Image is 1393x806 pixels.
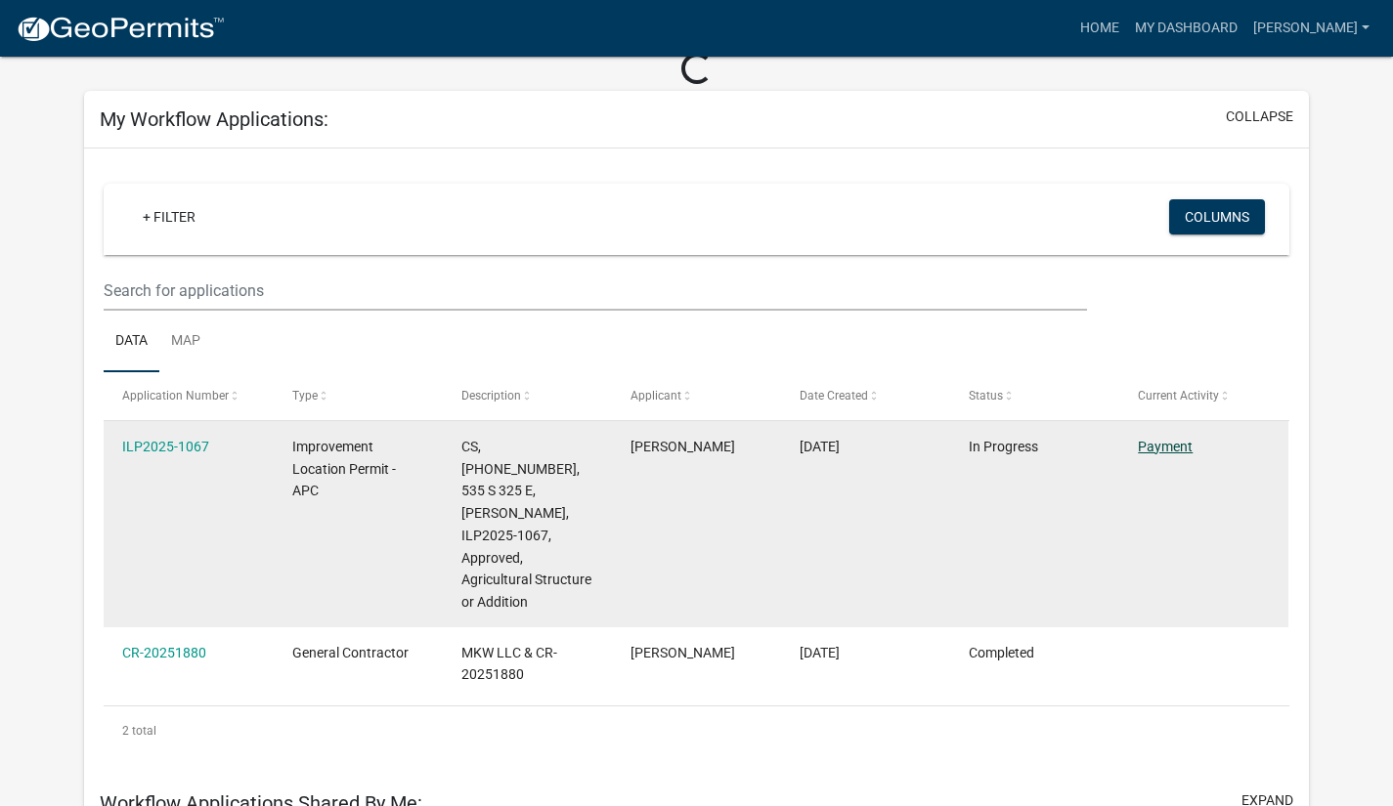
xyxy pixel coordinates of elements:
[84,148,1309,775] div: collapse
[292,645,409,660] span: General Contractor
[800,389,868,403] span: Date Created
[1138,389,1219,403] span: Current Activity
[104,271,1086,311] input: Search for applications
[461,439,591,610] span: CS, 003-062-013, 535 S 325 E, Wolkins, ILP2025-1067, Approved, Agricultural Structure or Addition
[800,645,840,660] span: 08/20/2025
[1138,439,1193,454] a: Payment
[969,645,1034,660] span: Completed
[781,372,950,419] datatable-header-cell: Date Created
[969,389,1003,403] span: Status
[1119,372,1288,419] datatable-header-cell: Current Activity
[104,372,273,419] datatable-header-cell: Application Number
[631,439,735,454] span: Matt D Wolkins
[969,439,1038,454] span: In Progress
[127,199,211,234] a: + Filter
[1226,106,1293,127] button: collapse
[159,311,212,373] a: Map
[292,439,396,499] span: Improvement Location Permit - APC
[104,706,1289,755] div: 2 total
[1127,10,1245,47] a: My Dashboard
[461,389,521,403] span: Description
[461,645,557,683] span: MKW LLC & CR-20251880
[1245,10,1377,47] a: [PERSON_NAME]
[631,389,681,403] span: Applicant
[104,311,159,373] a: Data
[292,389,318,403] span: Type
[612,372,781,419] datatable-header-cell: Applicant
[1072,10,1127,47] a: Home
[950,372,1119,419] datatable-header-cell: Status
[273,372,442,419] datatable-header-cell: Type
[443,372,612,419] datatable-header-cell: Description
[122,645,206,660] a: CR-20251880
[1169,199,1265,234] button: Columns
[122,389,229,403] span: Application Number
[631,645,735,660] span: Matt D Wolkins
[100,107,328,131] h5: My Workflow Applications:
[800,439,840,454] span: 08/25/2025
[122,439,209,454] a: ILP2025-1067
